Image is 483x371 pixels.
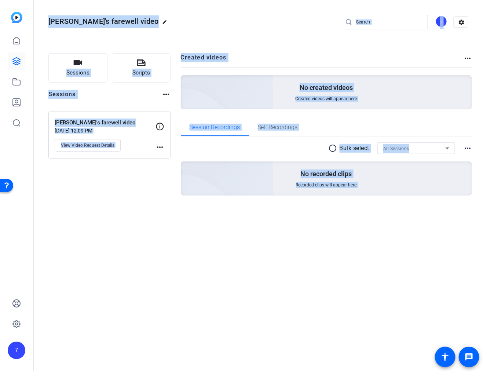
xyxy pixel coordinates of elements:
p: No created videos [300,83,353,92]
span: Recorded clips will appear here [296,182,357,188]
span: [PERSON_NAME]'s farewell video [48,17,159,26]
input: Search [356,18,422,26]
img: blue-gradient.svg [11,12,22,23]
mat-icon: edit [162,19,171,28]
ngx-avatar: 7079549@aexp.com [435,15,448,28]
p: Bulk select [340,144,370,153]
mat-icon: accessibility [441,353,450,361]
span: Sessions [66,69,89,77]
p: [DATE] 12:09 PM [55,128,155,134]
mat-icon: message [465,353,473,361]
p: No recorded clips [301,170,352,178]
mat-icon: radio_button_unchecked [329,144,340,153]
div: 7 [8,342,25,359]
mat-icon: settings [454,17,469,28]
span: Self Recordings [258,124,298,130]
button: Sessions [48,53,107,83]
span: Scripts [132,69,150,77]
p: [PERSON_NAME]'s farewell video [55,119,155,127]
mat-icon: more_horiz [162,90,171,99]
mat-icon: more_horiz [463,54,472,63]
span: Created videos will appear here [296,96,357,102]
span: All Sessions [383,146,409,151]
mat-icon: more_horiz [463,144,472,153]
h2: Created videos [181,53,464,68]
h2: Sessions [48,90,76,104]
span: Session Recordings [190,124,240,130]
button: Scripts [112,53,171,83]
div: 7 [435,15,447,28]
mat-icon: more_horiz [155,143,164,152]
span: View Video Request Details [61,142,114,148]
button: View Video Request Details [55,139,121,152]
img: embarkstudio-empty-session.png [99,89,274,248]
img: Creted videos background [99,3,274,162]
